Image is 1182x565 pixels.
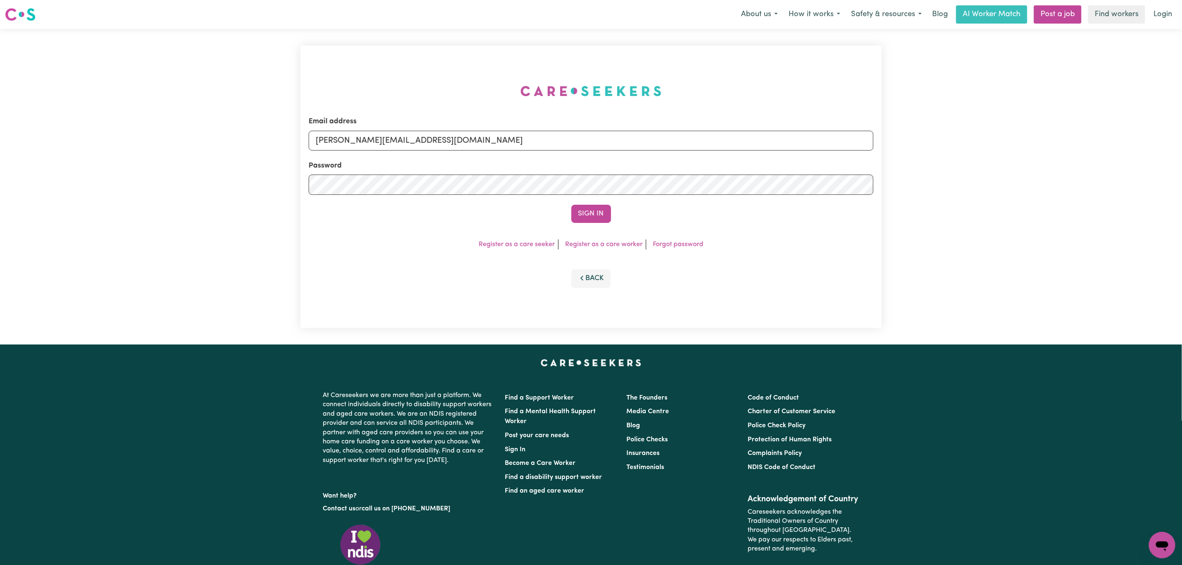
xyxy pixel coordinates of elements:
[1088,5,1145,24] a: Find workers
[505,408,596,425] a: Find a Mental Health Support Worker
[323,505,356,512] a: Contact us
[748,464,815,471] a: NDIS Code of Conduct
[748,436,832,443] a: Protection of Human Rights
[1149,532,1175,558] iframe: Button to launch messaging window, conversation in progress
[653,241,703,248] a: Forgot password
[505,446,526,453] a: Sign In
[505,432,569,439] a: Post your care needs
[5,7,36,22] img: Careseekers logo
[565,241,643,248] a: Register as a care worker
[323,488,495,500] p: Want help?
[626,408,669,415] a: Media Centre
[323,501,495,517] p: or
[505,395,574,401] a: Find a Support Worker
[1148,5,1177,24] a: Login
[783,6,846,23] button: How it works
[309,160,342,171] label: Password
[626,422,640,429] a: Blog
[479,241,555,248] a: Register as a care seeker
[626,464,664,471] a: Testimonials
[309,131,873,151] input: Email address
[541,359,641,366] a: Careseekers home page
[736,6,783,23] button: About us
[748,504,859,557] p: Careseekers acknowledges the Traditional Owners of Country throughout [GEOGRAPHIC_DATA]. We pay o...
[748,395,799,401] a: Code of Conduct
[956,5,1027,24] a: AI Worker Match
[748,422,806,429] a: Police Check Policy
[505,488,585,494] a: Find an aged care worker
[626,436,668,443] a: Police Checks
[846,6,927,23] button: Safety & resources
[927,5,953,24] a: Blog
[5,5,36,24] a: Careseekers logo
[505,474,602,481] a: Find a disability support worker
[748,494,859,504] h2: Acknowledgement of Country
[323,388,495,468] p: At Careseekers we are more than just a platform. We connect individuals directly to disability su...
[626,395,667,401] a: The Founders
[309,116,357,127] label: Email address
[626,450,659,457] a: Insurances
[748,450,802,457] a: Complaints Policy
[505,460,576,467] a: Become a Care Worker
[362,505,451,512] a: call us on [PHONE_NUMBER]
[571,205,611,223] button: Sign In
[1034,5,1081,24] a: Post a job
[571,269,611,287] button: Back
[748,408,835,415] a: Charter of Customer Service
